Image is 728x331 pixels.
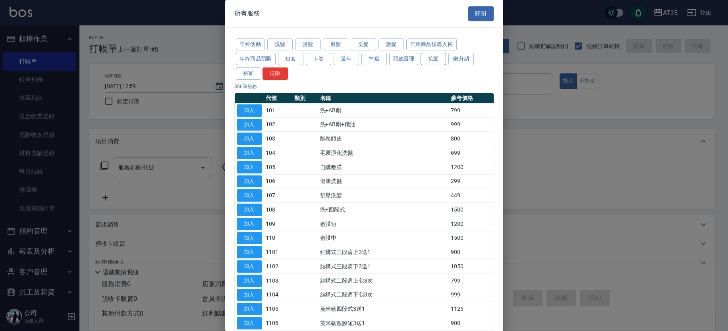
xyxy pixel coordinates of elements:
[449,316,493,331] td: 900
[292,93,318,104] th: 類別
[449,245,493,260] td: 900
[378,38,404,51] button: 護髮
[449,189,493,203] td: 449
[318,245,449,260] td: 結構式三段肩上3送1
[449,203,493,217] td: 1500
[278,53,303,65] button: 包套
[264,288,292,302] td: 1104
[449,260,493,274] td: 1050
[449,231,493,245] td: 1500
[237,289,262,301] button: 加入
[237,218,262,230] button: 加入
[237,104,262,117] button: 加入
[318,302,449,316] td: 芙米勒四段式3送1
[264,231,292,245] td: 110
[448,53,474,65] button: 樂分期
[334,53,359,65] button: 過年
[264,302,292,316] td: 1105
[351,38,376,51] button: 染髮
[264,273,292,288] td: 1103
[318,288,449,302] td: 結構式二段肩下包3次
[264,174,292,189] td: 106
[237,175,262,188] button: 加入
[468,6,494,21] button: 關閉
[237,232,262,244] button: 加入
[421,53,446,65] button: 接髮
[264,146,292,160] td: 104
[237,204,262,216] button: 加入
[449,117,493,132] td: 999
[237,317,262,329] button: 加入
[264,93,292,104] th: 代號
[295,38,321,51] button: 燙髮
[318,260,449,274] td: 結構式三段肩下3送1
[306,53,331,65] button: 卡卷
[264,160,292,174] td: 105
[264,203,292,217] td: 108
[318,316,449,331] td: 芙米勒敷膜短3送1
[318,203,449,217] td: 洗+四段式
[449,103,493,117] td: 799
[264,189,292,203] td: 107
[264,217,292,231] td: 109
[236,53,276,65] button: 年終商品預購
[318,160,449,174] td: 自購敷膜
[449,273,493,288] td: 799
[449,217,493,231] td: 1200
[449,174,493,189] td: 299
[264,260,292,274] td: 1102
[449,302,493,316] td: 1125
[235,10,260,17] span: 所有服務
[318,189,449,203] td: 舒壓洗髮
[389,53,419,65] button: 頭皮護理
[263,67,288,80] button: 清除
[235,83,494,90] p: 386 筆服務
[237,260,262,273] button: 加入
[318,231,449,245] td: 敷膜中
[449,146,493,160] td: 699
[406,38,457,51] button: 年終商品預購入帳
[323,38,348,51] button: 剪髮
[264,103,292,117] td: 101
[264,245,292,260] td: 1101
[264,132,292,146] td: 103
[237,275,262,287] button: 加入
[318,174,449,189] td: 健康洗髮
[449,132,493,146] td: 800
[361,53,387,65] button: 中租
[237,189,262,202] button: 加入
[318,217,449,231] td: 敷膜短
[318,117,449,132] td: 洗+AB劑+精油
[264,117,292,132] td: 102
[237,119,262,131] button: 加入
[236,38,265,51] button: 年終活動
[237,161,262,173] button: 加入
[237,147,262,159] button: 加入
[449,160,493,174] td: 1200
[236,67,261,80] button: 裕富
[264,316,292,331] td: 1106
[318,103,449,117] td: 洗+AB劑
[318,146,449,160] td: 毛囊淨化洗髮
[318,273,449,288] td: 結構式二段肩上包3次
[449,93,493,104] th: 參考價格
[449,288,493,302] td: 999
[237,246,262,258] button: 加入
[318,132,449,146] td: 酷卷頭皮
[267,38,293,51] button: 洗髮
[237,303,262,315] button: 加入
[318,93,449,104] th: 名稱
[237,133,262,145] button: 加入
